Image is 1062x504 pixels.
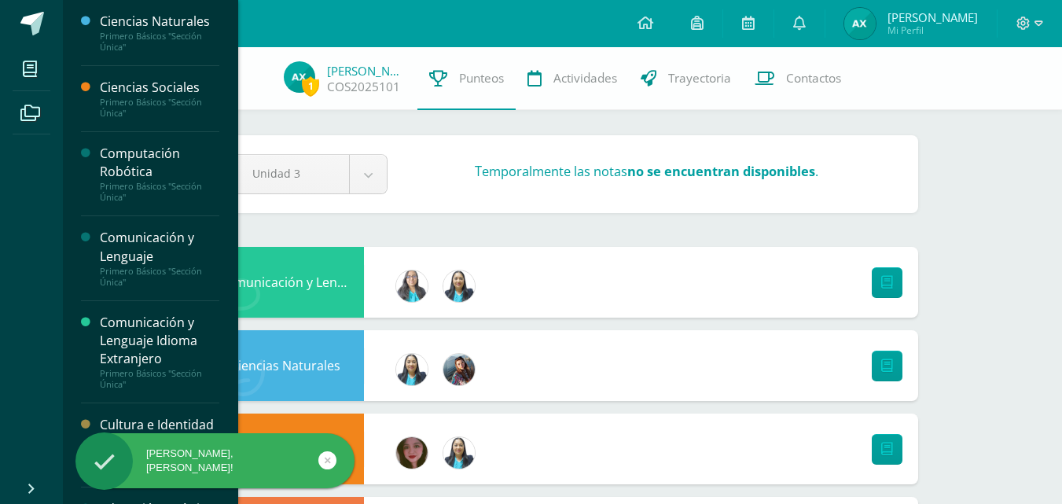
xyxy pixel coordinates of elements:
span: Mi Perfil [887,24,978,37]
div: Ciencias Sociales [207,414,364,484]
a: Actividades [516,47,629,110]
img: 49168807a2b8cca0ef2119beca2bd5ad.png [443,437,475,469]
img: e378057103c8e9f5fc9b21591b912aad.png [396,270,428,302]
div: Primero Básicos "Sección Única" [100,31,219,53]
img: a57e6d7720bce1d29473ca98adc43202.png [844,8,876,39]
a: Punteos [417,47,516,110]
a: Contactos [743,47,853,110]
a: Comunicación y LenguajePrimero Básicos "Sección Única" [100,229,219,287]
a: Unidad 3 [233,155,387,193]
span: Actividades [553,70,617,86]
span: [PERSON_NAME] [887,9,978,25]
img: 49168807a2b8cca0ef2119beca2bd5ad.png [443,270,475,302]
a: Ciencias NaturalesPrimero Básicos "Sección Única" [100,13,219,53]
a: Trayectoria [629,47,743,110]
div: Ciencias Sociales [100,79,219,97]
img: 76ba8faa5d35b300633ec217a03f91ef.png [396,437,428,469]
img: 49168807a2b8cca0ef2119beca2bd5ad.png [396,354,428,385]
div: Computación Robótica [100,145,219,181]
div: Comunicación y Lenguaje [100,229,219,265]
a: COS2025101 [327,79,400,95]
span: Unidad 3 [252,155,329,192]
div: Comunicación y Lenguaje Idioma Extranjero [207,247,364,318]
span: Contactos [786,70,841,86]
img: d92453980a0c17c7f1405f738076ad71.png [443,354,475,385]
h3: Temporalmente las notas . [475,163,818,180]
a: Cultura e Identidad MayaPrimero Básicos "Sección Única" [100,416,219,474]
a: Comunicación y Lenguaje Idioma ExtranjeroPrimero Básicos "Sección Única" [100,314,219,390]
div: Ciencias Naturales [100,13,219,31]
div: Ciencias Naturales [207,330,364,401]
div: Primero Básicos "Sección Única" [100,368,219,390]
div: Primero Básicos "Sección Única" [100,97,219,119]
div: [PERSON_NAME], [PERSON_NAME]! [75,447,355,475]
img: a57e6d7720bce1d29473ca98adc43202.png [284,61,315,93]
span: Punteos [459,70,504,86]
strong: no se encuentran disponibles [627,163,815,180]
a: Ciencias SocialesPrimero Básicos "Sección Única" [100,79,219,119]
a: [PERSON_NAME] [327,63,406,79]
div: Primero Básicos "Sección Única" [100,266,219,288]
div: Cultura e Identidad Maya [100,416,219,452]
div: Comunicación y Lenguaje Idioma Extranjero [100,314,219,368]
span: Trayectoria [668,70,731,86]
span: 1 [302,76,319,96]
a: Computación RobóticaPrimero Básicos "Sección Única" [100,145,219,203]
div: Primero Básicos "Sección Única" [100,181,219,203]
